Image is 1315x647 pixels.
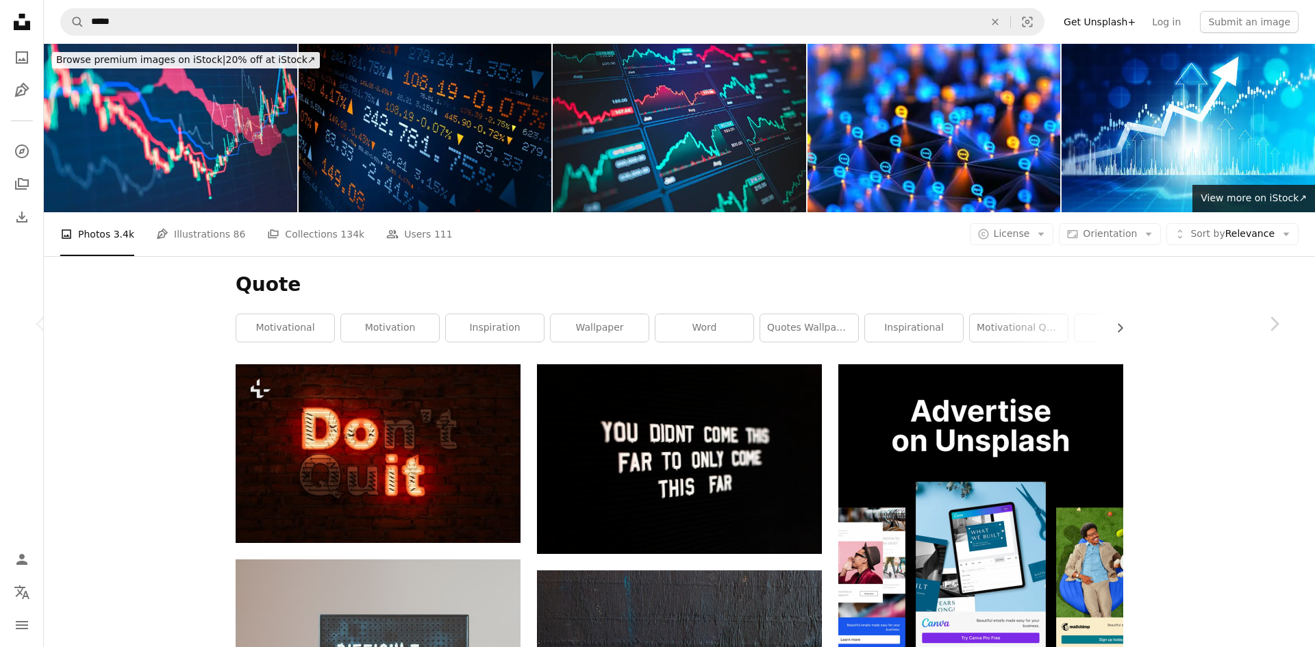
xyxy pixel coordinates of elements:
a: Get Unsplash+ [1055,11,1144,33]
a: Illustrations [8,77,36,104]
a: Browse premium images on iStock|20% off at iStock↗ [44,44,328,77]
a: View more on iStock↗ [1192,185,1315,212]
button: Orientation [1059,223,1161,245]
a: word [655,314,753,342]
a: Collections [8,170,36,198]
a: Photos [8,44,36,71]
a: Users 111 [386,212,452,256]
button: Visual search [1011,9,1044,35]
a: text [1075,314,1173,342]
h1: Quote [236,272,1123,297]
span: Orientation [1083,228,1137,239]
div: 20% off at iStock ↗ [52,52,320,68]
a: you didnt come this far to only come this far lighted text [537,453,822,465]
span: Browse premium images on iStock | [56,54,225,65]
a: a neon sign that says don't cut on a brick wall [236,447,521,459]
img: Abstract stock market ticker with prices, percentage changes. [299,44,552,212]
span: License [994,228,1030,239]
a: Next [1233,258,1315,390]
a: inspirational [865,314,963,342]
a: motivation [341,314,439,342]
button: Submit an image [1200,11,1299,33]
a: motivational [236,314,334,342]
span: 111 [434,227,453,242]
button: Menu [8,611,36,639]
form: Find visuals sitewide [60,8,1044,36]
button: Language [8,579,36,606]
span: 134k [340,227,364,242]
button: Sort byRelevance [1166,223,1299,245]
img: stock market crashes, AI-driven trading, and real-time financial analytics. [553,44,806,212]
span: Sort by [1190,228,1225,239]
a: Illustrations 86 [156,212,245,256]
span: Relevance [1190,227,1275,241]
span: 86 [234,227,246,242]
a: motivational quotes [970,314,1068,342]
a: Collections 134k [267,212,364,256]
img: Robot investment monitoring market volatility in financial market [44,44,297,212]
button: License [970,223,1054,245]
a: Explore [8,138,36,165]
a: wallpaper [551,314,649,342]
a: Log in / Sign up [8,546,36,573]
button: scroll list to the right [1107,314,1123,342]
a: inspiration [446,314,544,342]
img: a neon sign that says don't cut on a brick wall [236,364,521,542]
img: Stock market trading, financial data graph chart, data visualization, Business arrow graph chart [1062,44,1315,212]
button: Search Unsplash [61,9,84,35]
a: Download History [8,203,36,231]
a: quotes wallpaper [760,314,858,342]
span: View more on iStock ↗ [1201,192,1307,203]
a: Log in [1144,11,1189,33]
img: Network and chat speech bubble icons. Online communication and social networking. [807,44,1061,212]
button: Clear [980,9,1010,35]
img: you didnt come this far to only come this far lighted text [537,364,822,554]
